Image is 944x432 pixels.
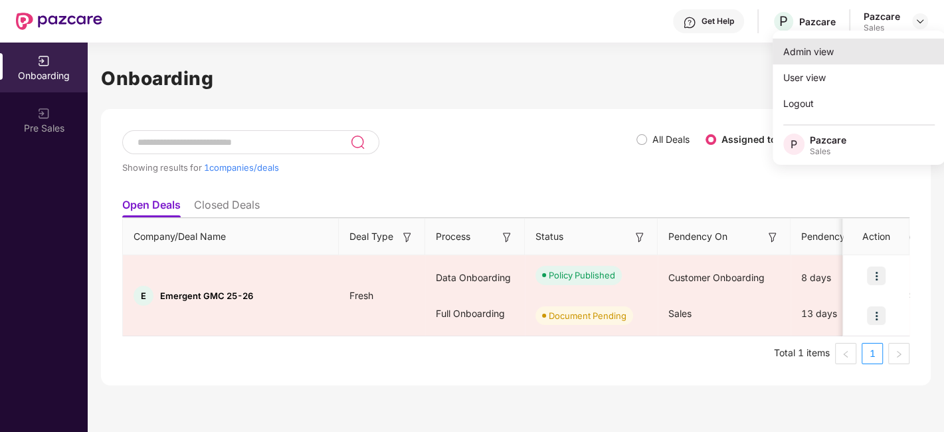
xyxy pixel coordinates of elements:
[791,296,890,332] div: 13 days
[843,219,909,255] th: Action
[791,219,890,255] th: Pendency
[721,134,793,145] label: Assigned to me
[339,290,384,301] span: Fresh
[425,260,525,296] div: Data Onboarding
[895,350,903,358] span: right
[702,16,734,27] div: Get Help
[862,344,882,364] a: 1
[535,229,563,244] span: Status
[774,343,830,364] li: Total 1 items
[549,309,626,322] div: Document Pending
[194,198,260,217] li: Closed Deals
[134,286,153,306] div: E
[668,229,727,244] span: Pendency On
[801,229,869,244] span: Pendency
[766,231,779,244] img: svg+xml;base64,PHN2ZyB3aWR0aD0iMTYiIGhlaWdodD0iMTYiIHZpZXdCb3g9IjAgMCAxNiAxNiIgZmlsbD0ibm9uZSIgeG...
[810,146,846,157] div: Sales
[864,23,900,33] div: Sales
[37,107,50,120] img: svg+xml;base64,PHN2ZyB3aWR0aD0iMjAiIGhlaWdodD0iMjAiIHZpZXdCb3g9IjAgMCAyMCAyMCIgZmlsbD0ibm9uZSIgeG...
[864,10,900,23] div: Pazcare
[349,229,393,244] span: Deal Type
[401,231,414,244] img: svg+xml;base64,PHN2ZyB3aWR0aD0iMTYiIGhlaWdodD0iMTYiIHZpZXdCb3g9IjAgMCAxNiAxNiIgZmlsbD0ibm9uZSIgeG...
[123,219,339,255] th: Company/Deal Name
[915,16,925,27] img: svg+xml;base64,PHN2ZyBpZD0iRHJvcGRvd24tMzJ4MzIiIHhtbG5zPSJodHRwOi8vd3d3LnczLm9yZy8yMDAwL3N2ZyIgd2...
[668,272,765,283] span: Customer Onboarding
[350,134,365,150] img: svg+xml;base64,PHN2ZyB3aWR0aD0iMjQiIGhlaWdodD0iMjUiIHZpZXdCb3g9IjAgMCAyNCAyNSIgZmlsbD0ibm9uZSIgeG...
[683,16,696,29] img: svg+xml;base64,PHN2ZyBpZD0iSGVscC0zMngzMiIgeG1sbnM9Imh0dHA6Ly93d3cudzMub3JnLzIwMDAvc3ZnIiB3aWR0aD...
[633,231,646,244] img: svg+xml;base64,PHN2ZyB3aWR0aD0iMTYiIGhlaWdodD0iMTYiIHZpZXdCb3g9IjAgMCAxNiAxNiIgZmlsbD0ibm9uZSIgeG...
[668,308,692,319] span: Sales
[799,15,836,28] div: Pazcare
[122,162,636,173] div: Showing results for
[652,134,690,145] label: All Deals
[37,54,50,68] img: svg+xml;base64,PHN2ZyB3aWR0aD0iMjAiIGhlaWdodD0iMjAiIHZpZXdCb3g9IjAgMCAyMCAyMCIgZmlsbD0ibm9uZSIgeG...
[122,198,181,217] li: Open Deals
[101,64,931,93] h1: Onboarding
[810,134,846,146] div: Pazcare
[779,13,788,29] span: P
[436,229,470,244] span: Process
[791,260,890,296] div: 8 days
[204,162,279,173] span: 1 companies/deals
[888,343,909,364] button: right
[16,13,102,30] img: New Pazcare Logo
[835,343,856,364] li: Previous Page
[842,350,850,358] span: left
[867,306,886,325] img: icon
[888,343,909,364] li: Next Page
[791,136,797,152] span: P
[862,343,883,364] li: 1
[835,343,856,364] button: left
[867,267,886,285] img: icon
[160,290,253,301] span: Emergent GMC 25-26
[549,269,615,282] div: Policy Published
[425,296,525,332] div: Full Onboarding
[500,231,514,244] img: svg+xml;base64,PHN2ZyB3aWR0aD0iMTYiIGhlaWdodD0iMTYiIHZpZXdCb3g9IjAgMCAxNiAxNiIgZmlsbD0ibm9uZSIgeG...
